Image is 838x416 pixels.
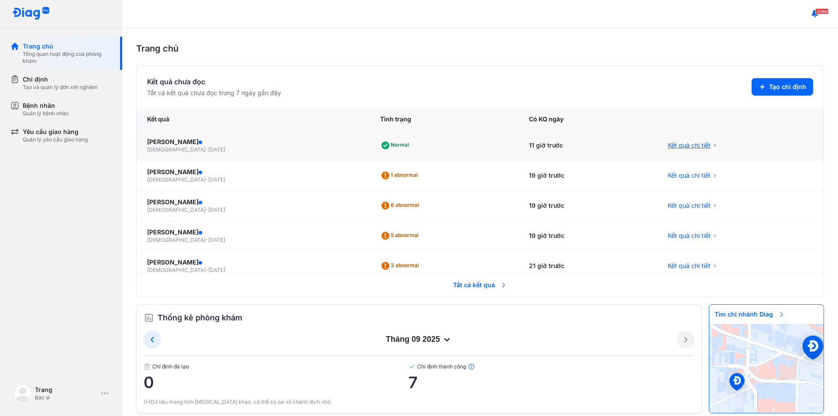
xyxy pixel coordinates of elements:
[23,110,69,117] div: Quản lý bệnh nhân
[409,363,694,370] span: Chỉ định thành công
[147,237,206,243] span: [DEMOGRAPHIC_DATA]
[35,385,98,394] div: Trang
[23,75,98,84] div: Chỉ định
[519,191,657,221] div: 19 giờ trước
[208,206,225,213] span: [DATE]
[769,83,806,91] span: Tạo chỉ định
[136,42,824,55] div: Trang chủ
[23,42,112,51] div: Trang chủ
[519,131,657,161] div: 11 giờ trước
[409,363,416,370] img: checked-green.01cc79e0.svg
[380,199,422,213] div: 6 abnormal
[668,141,711,150] span: Kết quả chi tiết
[206,176,208,183] span: -
[144,363,151,370] img: document.50c4cfd0.svg
[147,146,206,153] span: [DEMOGRAPHIC_DATA]
[380,229,422,243] div: 5 abnormal
[147,228,359,237] div: [PERSON_NAME]
[208,146,225,153] span: [DATE]
[519,108,657,131] div: Có KQ ngày
[147,258,359,267] div: [PERSON_NAME]
[147,267,206,273] span: [DEMOGRAPHIC_DATA]
[14,385,31,402] img: logo
[208,237,225,243] span: [DATE]
[752,78,813,96] button: Tạo chỉ định
[161,334,677,345] div: tháng 09 2025
[206,206,208,213] span: -
[206,146,208,153] span: -
[668,201,711,210] span: Kết quả chi tiết
[206,267,208,273] span: -
[815,8,828,14] span: 2088
[668,171,711,180] span: Kết quả chi tiết
[147,138,359,146] div: [PERSON_NAME]
[206,237,208,243] span: -
[23,84,98,91] div: Tạo và quản lý đơn xét nghiệm
[208,176,225,183] span: [DATE]
[709,305,790,324] span: Tìm chi nhánh Diag
[144,313,154,323] img: order.5a6da16c.svg
[468,363,475,370] img: info.7e716105.svg
[158,312,242,324] span: Thống kê phòng khám
[23,127,88,136] div: Yêu cầu giao hàng
[668,261,711,270] span: Kết quả chi tiết
[519,161,657,191] div: 19 giờ trước
[147,76,281,87] div: Kết quả chưa đọc
[370,108,519,131] div: Tình trạng
[519,221,657,251] div: 19 giờ trước
[147,198,359,206] div: [PERSON_NAME]
[23,136,88,143] div: Quản lý yêu cầu giao hàng
[668,231,711,240] span: Kết quả chi tiết
[147,89,281,97] div: Tất cả kết quả chưa đọc trong 7 ngày gần đây
[208,267,225,273] span: [DATE]
[23,101,69,110] div: Bệnh nhân
[147,176,206,183] span: [DEMOGRAPHIC_DATA]
[23,51,112,65] div: Tổng quan hoạt động của phòng khám
[380,259,422,273] div: 3 abnormal
[519,251,657,281] div: 21 giờ trước
[147,168,359,176] div: [PERSON_NAME]
[448,275,512,295] span: Tất cả kết quả
[35,394,98,401] div: Bác sĩ
[144,374,409,391] span: 0
[137,108,370,131] div: Kết quả
[144,398,694,406] div: (*)Dữ liệu mang tính [MEDICAL_DATA] khảo, có thể có sai số chênh lệch nhỏ.
[144,363,409,370] span: Chỉ định đã tạo
[12,7,50,21] img: logo
[380,138,412,152] div: Normal
[409,374,694,391] span: 7
[147,206,206,213] span: [DEMOGRAPHIC_DATA]
[380,168,421,182] div: 1 abnormal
